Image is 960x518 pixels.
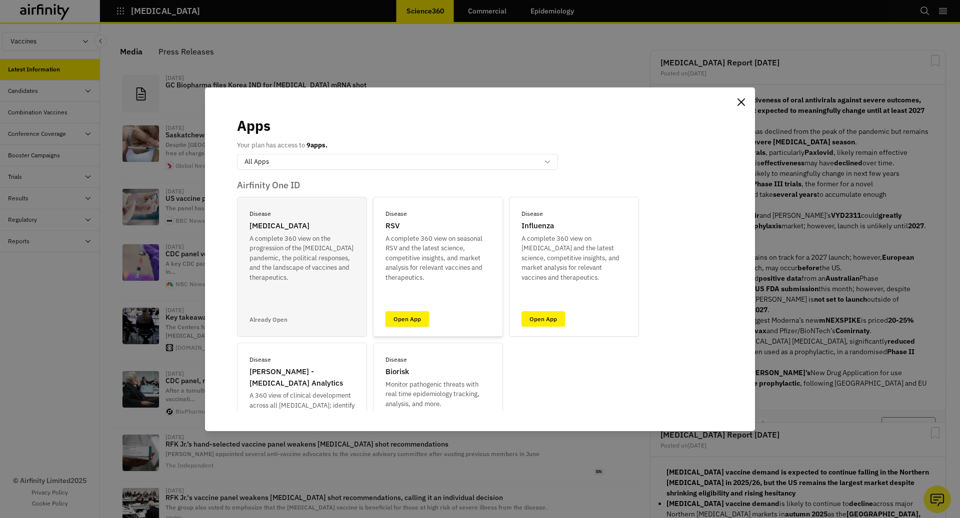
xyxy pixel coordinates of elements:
p: Airfinity One ID [237,180,723,191]
p: Disease [249,209,271,218]
p: Apps [237,115,270,136]
p: Biorisk [385,366,409,378]
p: A complete 360 view on [MEDICAL_DATA] and the latest science, competitive insights, and market an... [521,234,626,283]
p: Already Open [249,315,287,324]
p: A complete 360 view on seasonal RSV and the latest science, competitive insights, and market anal... [385,234,490,283]
p: Disease [249,355,271,364]
p: [PERSON_NAME] - [MEDICAL_DATA] Analytics [249,366,354,389]
p: Monitor pathogenic threats with real time epidemiology tracking, analysis, and more. [385,380,490,409]
b: 9 apps. [306,141,327,149]
p: All Apps [244,157,269,167]
a: Open App [521,311,565,327]
p: RSV [385,220,399,232]
p: Disease [385,355,407,364]
a: Open App [385,311,429,327]
button: Close [733,94,749,110]
p: Disease [521,209,543,218]
p: A complete 360 view on the progression of the [MEDICAL_DATA] pandemic, the political responses, a... [249,234,354,283]
p: Your plan has access to [237,140,327,150]
p: Disease [385,209,407,218]
p: Influenza [521,220,554,232]
p: A 360 view of clinical development across all [MEDICAL_DATA]; identify opportunities and track ch... [249,391,354,440]
p: [MEDICAL_DATA] [249,220,309,232]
